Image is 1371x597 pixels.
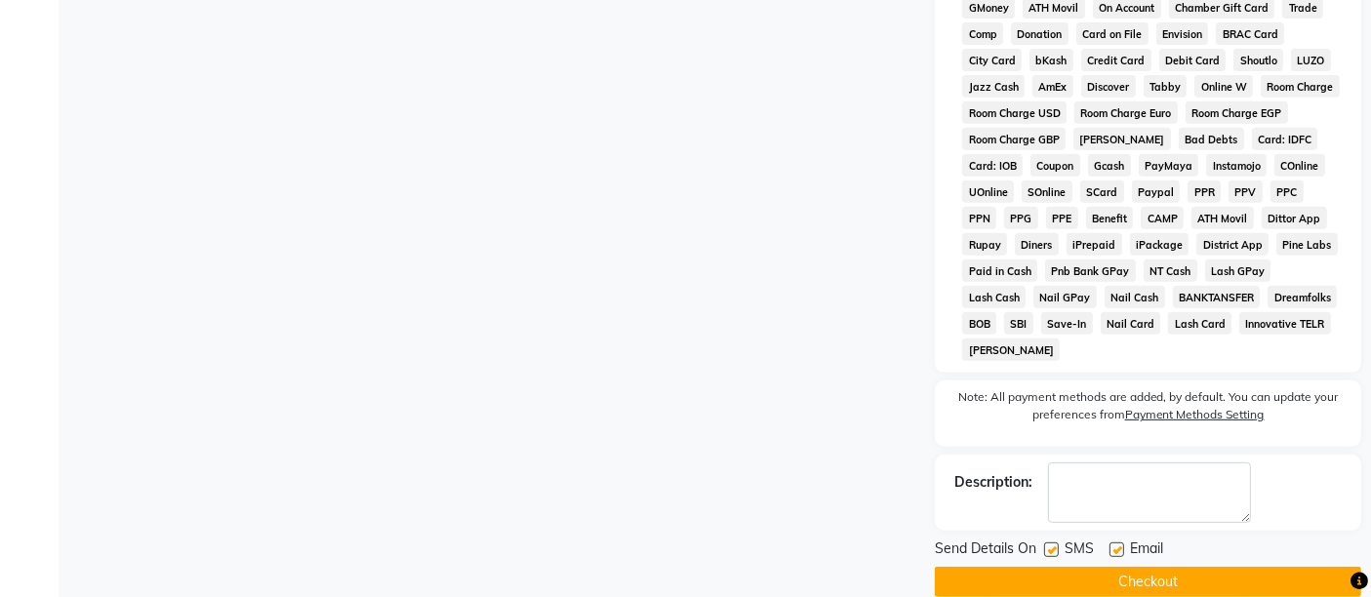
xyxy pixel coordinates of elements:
span: Nail GPay [1033,286,1097,308]
span: Paypal [1132,180,1181,203]
span: PPR [1188,180,1221,203]
span: AmEx [1032,75,1073,98]
span: ATH Movil [1191,207,1254,229]
span: Room Charge USD [962,101,1067,124]
span: PPV [1229,180,1263,203]
div: Description: [954,472,1032,493]
span: Envision [1156,22,1209,45]
span: Jazz Cash [962,75,1025,98]
span: Diners [1015,233,1059,256]
span: PPC [1270,180,1304,203]
span: City Card [962,49,1022,71]
span: Lash Cash [962,286,1026,308]
span: Pnb Bank GPay [1045,259,1136,282]
span: Save-In [1041,312,1093,335]
span: PPN [962,207,996,229]
span: Debit Card [1159,49,1227,71]
span: Online W [1194,75,1253,98]
span: Instamojo [1206,154,1267,177]
span: bKash [1029,49,1073,71]
span: SOnline [1022,180,1072,203]
span: SBI [1004,312,1033,335]
span: CAMP [1141,207,1184,229]
span: BANKTANSFER [1173,286,1261,308]
label: Payment Methods Setting [1125,406,1265,423]
button: Checkout [935,567,1361,597]
span: Card on File [1076,22,1149,45]
span: PayMaya [1139,154,1199,177]
span: Room Charge Euro [1074,101,1178,124]
span: Credit Card [1081,49,1151,71]
span: Card: IDFC [1252,128,1318,150]
span: SMS [1065,538,1094,563]
span: [PERSON_NAME] [1073,128,1171,150]
span: Email [1130,538,1163,563]
span: Lash GPay [1205,259,1271,282]
span: District App [1196,233,1269,256]
span: Shoutlo [1233,49,1283,71]
span: NT Cash [1144,259,1197,282]
span: SCard [1080,180,1124,203]
span: BRAC Card [1216,22,1284,45]
span: Coupon [1030,154,1080,177]
span: Room Charge GBP [962,128,1066,150]
span: Rupay [962,233,1007,256]
span: Lash Card [1168,312,1231,335]
span: Room Charge [1261,75,1340,98]
span: [PERSON_NAME] [962,338,1060,361]
span: Gcash [1088,154,1131,177]
span: COnline [1274,154,1325,177]
span: Paid in Cash [962,259,1037,282]
span: Tabby [1144,75,1188,98]
span: Card: IOB [962,154,1023,177]
span: iPrepaid [1067,233,1122,256]
span: Bad Debts [1179,128,1244,150]
span: PPG [1004,207,1038,229]
span: LUZO [1291,49,1331,71]
span: Nail Cash [1105,286,1165,308]
span: PPE [1046,207,1078,229]
span: Comp [962,22,1003,45]
span: iPackage [1130,233,1190,256]
span: Donation [1011,22,1069,45]
span: BOB [962,312,996,335]
span: Nail Card [1101,312,1161,335]
span: Dreamfolks [1268,286,1337,308]
span: Send Details On [935,538,1036,563]
label: Note: All payment methods are added, by default. You can update your preferences from [954,388,1342,431]
span: Dittor App [1262,207,1327,229]
span: Innovative TELR [1239,312,1331,335]
span: Discover [1081,75,1136,98]
span: Benefit [1086,207,1134,229]
span: Room Charge EGP [1186,101,1288,124]
span: UOnline [962,180,1014,203]
span: Pine Labs [1276,233,1338,256]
